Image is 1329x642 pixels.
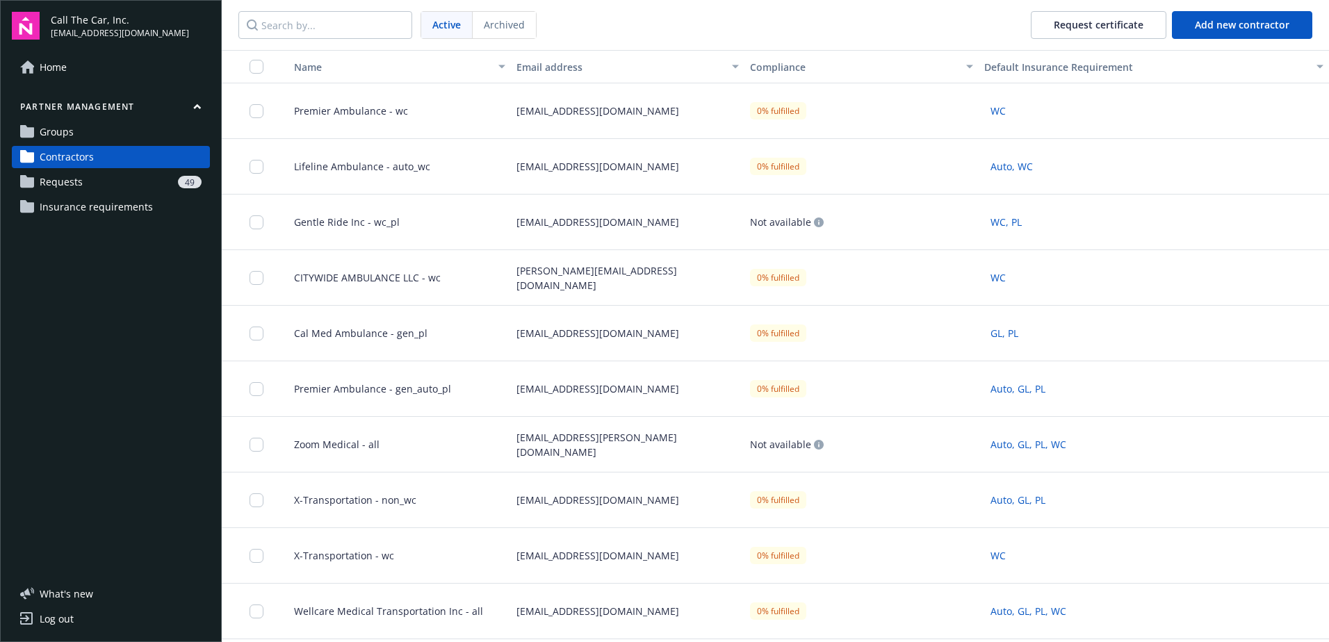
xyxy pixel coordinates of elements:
[51,12,210,40] button: Call The Car, Inc.[EMAIL_ADDRESS][DOMAIN_NAME]
[283,437,380,452] span: Zoom Medical - all
[984,434,1073,455] button: Auto, GL, PL, WC
[12,101,210,118] button: Partner management
[984,489,1052,511] button: Auto, GL, PL
[750,380,806,397] div: 0% fulfilled
[40,196,153,218] span: Insurance requirements
[250,549,263,563] input: Toggle Row Selected
[51,13,189,27] span: Call The Car, Inc.
[990,215,1022,229] span: WC, PL
[484,17,525,32] span: Archived
[1054,18,1143,31] span: Request certificate
[250,60,263,74] input: Select all
[250,215,263,229] input: Toggle Row Selected
[283,60,490,74] div: Toggle SortBy
[12,121,210,143] a: Groups
[250,604,263,618] input: Toggle Row Selected
[178,176,202,188] div: 49
[750,324,806,342] div: 0% fulfilled
[984,100,1012,122] button: WC
[1172,11,1312,39] button: Add new contractor
[511,195,744,250] div: [EMAIL_ADDRESS][DOMAIN_NAME]
[511,472,744,528] div: [EMAIL_ADDRESS][DOMAIN_NAME]
[511,139,744,195] div: [EMAIL_ADDRESS][DOMAIN_NAME]
[250,438,263,452] input: Toggle Row Selected
[283,60,490,74] div: Name
[1195,18,1289,31] span: Add new contractor
[283,381,451,396] span: Premier Ambulance - gen_auto_pl
[51,27,189,40] span: [EMAIL_ADDRESS][DOMAIN_NAME]
[990,381,1045,396] span: Auto, GL, PL
[750,547,806,564] div: 0% fulfilled
[40,56,67,79] span: Home
[12,196,210,218] a: Insurance requirements
[984,545,1012,566] button: WC
[511,306,744,361] div: [EMAIL_ADDRESS][DOMAIN_NAME]
[750,217,824,227] div: Not available
[511,50,744,83] button: Email address
[250,493,263,507] input: Toggle Row Selected
[516,60,724,74] div: Email address
[750,440,824,450] div: Not available
[12,171,210,193] a: Requests49
[250,382,263,396] input: Toggle Row Selected
[12,12,40,40] img: navigator-logo.svg
[511,83,744,139] div: [EMAIL_ADDRESS][DOMAIN_NAME]
[990,104,1006,118] span: WC
[990,270,1006,285] span: WC
[979,50,1329,83] button: Default Insurance Requirement
[511,361,744,417] div: [EMAIL_ADDRESS][DOMAIN_NAME]
[12,56,210,79] a: Home
[432,17,461,32] span: Active
[12,146,210,168] a: Contractors
[238,11,412,39] input: Search by...
[750,60,957,74] div: Compliance
[283,604,483,618] span: Wellcare Medical Transportation Inc - all
[40,608,74,630] div: Log out
[750,269,806,286] div: 0% fulfilled
[40,586,93,601] span: What ' s new
[283,215,400,229] span: Gentle Ride Inc - wc_pl
[250,104,263,118] input: Toggle Row Selected
[250,160,263,174] input: Toggle Row Selected
[511,584,744,639] div: [EMAIL_ADDRESS][DOMAIN_NAME]
[984,60,1308,74] div: Default Insurance Requirement
[984,156,1039,177] button: Auto, WC
[744,50,978,83] button: Compliance
[511,528,744,584] div: [EMAIL_ADDRESS][DOMAIN_NAME]
[984,267,1012,288] button: WC
[984,600,1073,622] button: Auto, GL, PL, WC
[40,146,94,168] span: Contractors
[990,437,1066,452] span: Auto, GL, PL, WC
[283,159,430,174] span: Lifeline Ambulance - auto_wc
[984,211,1028,233] button: WC, PL
[990,548,1006,563] span: WC
[1031,11,1166,39] button: Request certificate
[40,171,83,193] span: Requests
[990,159,1033,174] span: Auto, WC
[250,271,263,285] input: Toggle Row Selected
[283,104,408,118] span: Premier Ambulance - wc
[511,250,744,306] div: [PERSON_NAME][EMAIL_ADDRESS][DOMAIN_NAME]
[283,326,427,340] span: Cal Med Ambulance - gen_pl
[750,102,806,120] div: 0% fulfilled
[250,327,263,340] input: Toggle Row Selected
[750,602,806,620] div: 0% fulfilled
[283,493,416,507] span: X-Transportation - non_wc
[990,604,1066,618] span: Auto, GL, PL, WC
[984,378,1052,400] button: Auto, GL, PL
[40,121,74,143] span: Groups
[750,491,806,509] div: 0% fulfilled
[984,322,1025,344] button: GL, PL
[283,548,394,563] span: X-Transportation - wc
[990,493,1045,507] span: Auto, GL, PL
[750,158,806,175] div: 0% fulfilled
[12,586,115,601] button: What's new
[511,417,744,472] div: [EMAIL_ADDRESS][PERSON_NAME][DOMAIN_NAME]
[990,326,1018,340] span: GL, PL
[283,270,441,285] span: CITYWIDE AMBULANCE LLC - wc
